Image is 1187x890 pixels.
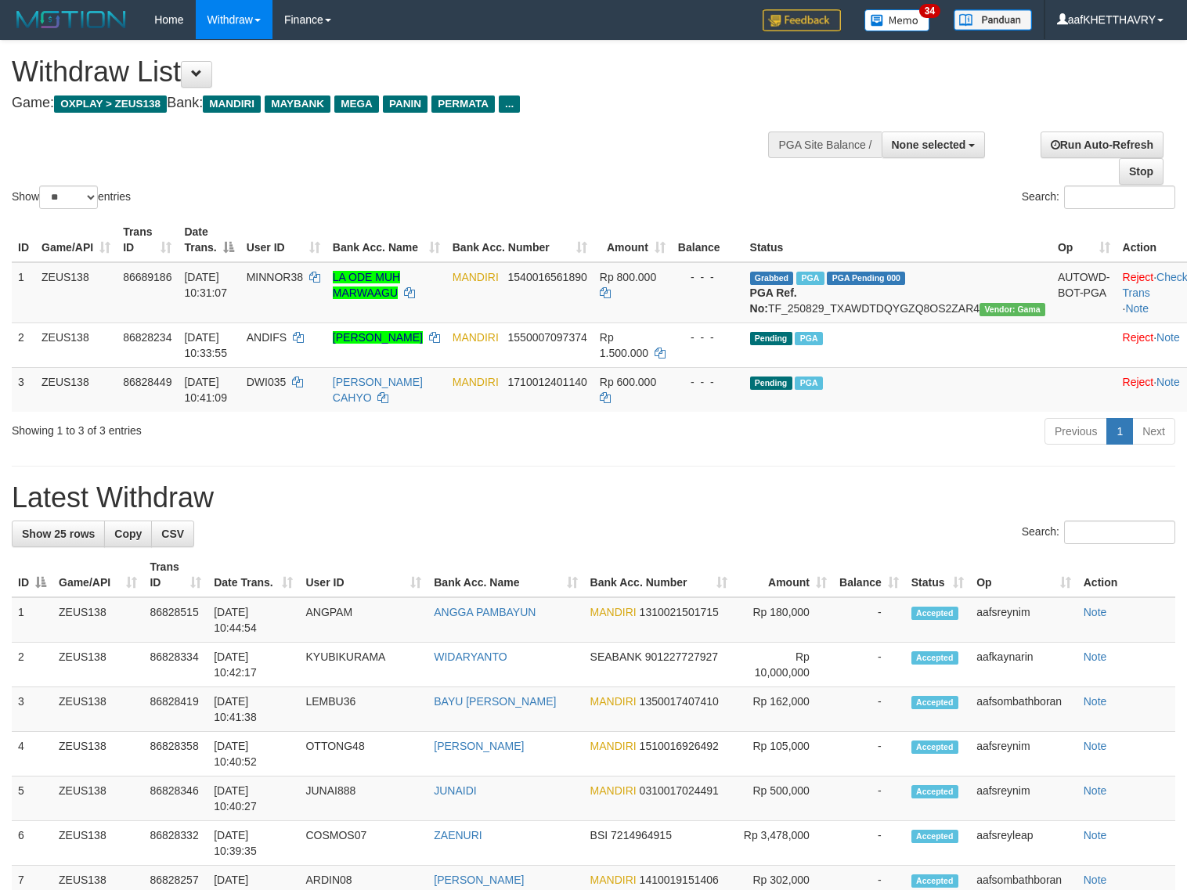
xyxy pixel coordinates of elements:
[970,643,1077,687] td: aafkaynarin
[333,331,423,344] a: [PERSON_NAME]
[123,376,171,388] span: 86828449
[1064,521,1175,544] input: Search:
[833,553,905,597] th: Balance: activate to sort column ascending
[428,553,583,597] th: Bank Acc. Name: activate to sort column ascending
[911,874,958,888] span: Accepted
[584,553,734,597] th: Bank Acc. Number: activate to sort column ascending
[508,271,587,283] span: Copy 1540016561890 to clipboard
[590,874,637,886] span: MANDIRI
[833,776,905,821] td: -
[1106,418,1133,445] a: 1
[12,521,105,547] a: Show 25 rows
[207,821,299,866] td: [DATE] 10:39:35
[143,732,207,776] td: 86828358
[970,776,1077,821] td: aafsreynim
[12,597,52,643] td: 1
[734,732,833,776] td: Rp 105,000
[247,271,303,283] span: MINNOR38
[1132,418,1175,445] a: Next
[672,218,744,262] th: Balance
[1156,376,1180,388] a: Note
[12,262,35,323] td: 1
[299,643,428,687] td: KYUBIKURAMA
[143,687,207,732] td: 86828419
[1084,695,1107,708] a: Note
[12,482,1175,513] h1: Latest Withdraw
[123,331,171,344] span: 86828234
[970,687,1077,732] td: aafsombathboran
[207,687,299,732] td: [DATE] 10:41:38
[299,553,428,597] th: User ID: activate to sort column ascending
[833,732,905,776] td: -
[299,687,428,732] td: LEMBU36
[970,597,1077,643] td: aafsreynim
[207,776,299,821] td: [DATE] 10:40:27
[431,95,495,113] span: PERMATA
[611,829,672,841] span: Copy 7214964915 to clipboard
[640,606,719,618] span: Copy 1310021501715 to clipboard
[892,139,966,151] span: None selected
[434,650,507,663] a: WIDARYANTO
[911,651,958,665] span: Accepted
[327,218,446,262] th: Bank Acc. Name: activate to sort column ascending
[1123,271,1154,283] a: Reject
[207,732,299,776] td: [DATE] 10:40:52
[203,95,261,113] span: MANDIRI
[1052,262,1117,323] td: AUTOWD-BOT-PGA
[1084,650,1107,663] a: Note
[919,4,940,18] span: 34
[52,597,143,643] td: ZEUS138
[12,416,483,438] div: Showing 1 to 3 of 3 entries
[678,330,738,345] div: - - -
[499,95,520,113] span: ...
[143,821,207,866] td: 86828332
[143,553,207,597] th: Trans ID: activate to sort column ascending
[905,553,970,597] th: Status: activate to sort column ascending
[864,9,930,31] img: Button%20Memo.svg
[143,643,207,687] td: 86828334
[117,218,178,262] th: Trans ID: activate to sort column ascending
[453,271,499,283] span: MANDIRI
[35,322,117,367] td: ZEUS138
[104,521,152,547] a: Copy
[299,732,428,776] td: OTTONG48
[911,696,958,709] span: Accepted
[1022,186,1175,209] label: Search:
[453,331,499,344] span: MANDIRI
[833,821,905,866] td: -
[434,695,556,708] a: BAYU [PERSON_NAME]
[299,597,428,643] td: ANGPAM
[299,776,428,821] td: JUNAI888
[434,740,524,752] a: [PERSON_NAME]
[453,376,499,388] span: MANDIRI
[590,650,642,663] span: SEABANK
[1156,331,1180,344] a: Note
[1022,521,1175,544] label: Search:
[1084,874,1107,886] a: Note
[734,776,833,821] td: Rp 500,000
[184,271,227,299] span: [DATE] 10:31:07
[911,740,958,754] span: Accepted
[590,695,637,708] span: MANDIRI
[184,376,227,404] span: [DATE] 10:41:09
[184,331,227,359] span: [DATE] 10:33:55
[640,784,719,797] span: Copy 0310017024491 to clipboard
[1044,418,1107,445] a: Previous
[143,776,207,821] td: 86828346
[1119,158,1164,185] a: Stop
[333,271,400,299] a: LA ODE MUH MARWAAGU
[247,331,287,344] span: ANDIFS
[590,740,637,752] span: MANDIRI
[640,695,719,708] span: Copy 1350017407410 to clipboard
[833,687,905,732] td: -
[911,830,958,843] span: Accepted
[446,218,593,262] th: Bank Acc. Number: activate to sort column ascending
[52,776,143,821] td: ZEUS138
[590,829,608,841] span: BSI
[35,367,117,412] td: ZEUS138
[970,821,1077,866] td: aafsreyleap
[35,262,117,323] td: ZEUS138
[240,218,327,262] th: User ID: activate to sort column ascending
[590,606,637,618] span: MANDIRI
[12,732,52,776] td: 4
